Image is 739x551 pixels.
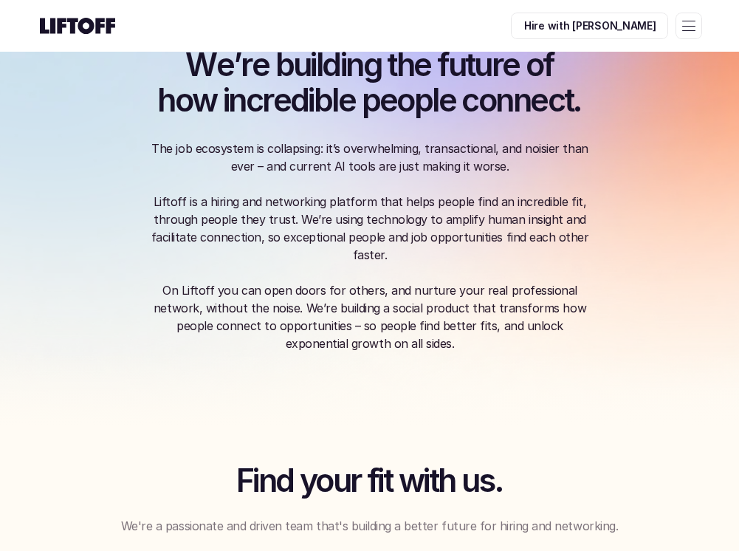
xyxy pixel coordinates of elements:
[314,83,331,118] span: b
[511,13,668,39] a: Hire with [PERSON_NAME]
[273,83,290,118] span: e
[322,47,340,83] span: d
[111,517,628,535] p: We're a passionate and driven team that's building a better future for hiring and networking.
[290,83,308,118] span: d
[216,47,233,83] span: e
[346,47,362,83] span: n
[228,83,245,118] span: n
[564,83,573,118] span: t
[246,83,262,118] span: c
[185,47,216,83] span: W
[241,47,251,83] span: r
[396,47,413,83] span: h
[310,47,315,83] span: i
[192,83,216,118] span: w
[526,47,543,83] span: o
[223,83,228,118] span: i
[396,83,413,118] span: o
[338,83,355,118] span: e
[413,47,430,83] span: e
[363,47,381,83] span: g
[548,83,564,118] span: c
[492,47,502,83] span: r
[362,83,379,118] span: p
[175,83,192,118] span: o
[495,83,512,118] span: n
[448,47,465,83] span: u
[252,47,269,83] span: e
[293,47,310,83] span: u
[439,83,456,118] span: e
[478,83,495,118] span: o
[474,47,491,83] span: u
[262,83,272,118] span: r
[111,463,628,499] h2: Find your fit with us.
[437,47,447,83] span: f
[148,140,591,264] p: The job ecosystem is collapsing: it’s overwhelming, transactional, and noisier than ever – and cu...
[308,83,313,118] span: i
[148,281,591,352] p: On Liftoff you can open doors for others, and nurture your real professional network, without the...
[233,47,241,83] span: ’
[502,47,519,83] span: e
[157,83,174,118] span: h
[524,18,656,34] p: Hire with [PERSON_NAME]
[513,83,530,118] span: n
[573,83,581,118] span: .
[316,47,322,83] span: l
[331,83,337,118] span: l
[379,83,396,118] span: e
[432,83,438,118] span: l
[465,47,474,83] span: t
[543,47,553,83] span: f
[387,47,396,83] span: t
[414,83,432,118] span: p
[275,47,293,83] span: b
[340,47,346,83] span: i
[530,83,547,118] span: e
[461,83,478,118] span: c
